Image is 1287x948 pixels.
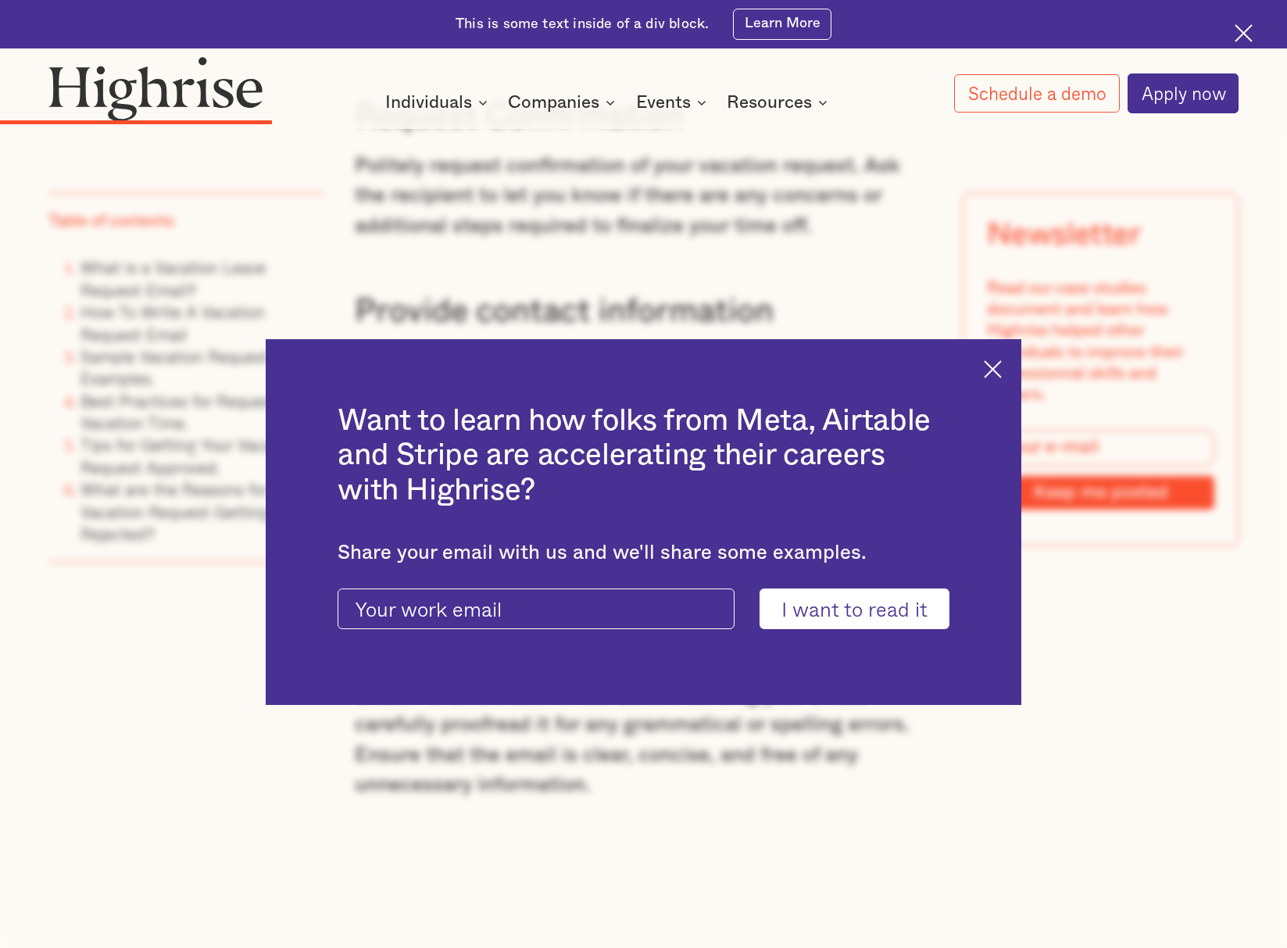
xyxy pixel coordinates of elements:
[338,588,735,628] input: Your work email
[508,93,599,112] div: Companies
[733,9,831,39] a: Learn More
[48,56,263,121] img: Highrise logo
[954,74,1119,113] a: Schedule a demo
[456,15,709,34] div: This is some text inside of a div block.
[338,588,949,628] form: current-ascender-blog-article-modal-form
[984,360,1002,378] img: Cross icon
[385,93,492,112] div: Individuals
[636,93,691,112] div: Events
[636,93,711,112] div: Events
[338,541,949,564] div: Share your email with us and we'll share some examples.
[1235,24,1253,42] img: Cross icon
[760,588,949,628] input: I want to read it
[727,93,832,112] div: Resources
[508,93,620,112] div: Companies
[385,93,472,112] div: Individuals
[1128,73,1239,113] a: Apply now
[727,93,812,112] div: Resources
[338,404,949,509] h2: Want to learn how folks from Meta, Airtable and Stripe are accelerating their careers with Highrise?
